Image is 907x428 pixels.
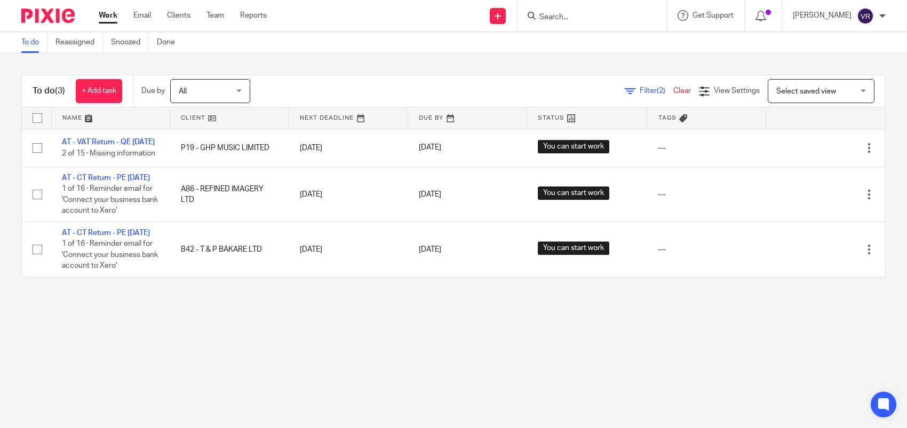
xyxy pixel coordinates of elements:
[62,150,155,157] span: 2 of 15 · Missing information
[793,10,852,21] p: [PERSON_NAME]
[658,143,755,153] div: ---
[76,79,122,103] a: + Add task
[170,222,289,277] td: B42 - T & P BAKARE LTD
[640,87,673,95] span: Filter
[33,85,65,97] h1: To do
[111,32,149,53] a: Snoozed
[141,85,165,96] p: Due by
[21,9,75,23] img: Pixie
[776,88,836,95] span: Select saved view
[658,189,755,200] div: ---
[21,32,47,53] a: To do
[419,144,441,152] span: [DATE]
[289,222,408,277] td: [DATE]
[206,10,224,21] a: Team
[693,12,734,19] span: Get Support
[538,13,634,22] input: Search
[55,87,65,95] span: (3)
[170,167,289,222] td: A86 - REFINED IMAGERY LTD
[62,229,150,237] a: AT - CT Return - PE [DATE]
[157,32,183,53] a: Done
[170,129,289,167] td: P19 - GHP MUSIC LIMITED
[133,10,151,21] a: Email
[714,87,760,95] span: View Settings
[99,10,117,21] a: Work
[62,240,158,270] span: 1 of 16 · Reminder email for 'Connect your business bank account to Xero'
[289,129,408,167] td: [DATE]
[658,115,677,121] span: Tags
[673,87,691,95] a: Clear
[538,140,609,153] span: You can start work
[658,244,755,255] div: ---
[62,138,155,146] a: AT - VAT Return - QE [DATE]
[657,87,665,95] span: (2)
[62,174,150,182] a: AT - CT Return - PE [DATE]
[857,7,874,25] img: svg%3E
[538,186,609,200] span: You can start work
[419,246,441,253] span: [DATE]
[167,10,190,21] a: Clients
[289,167,408,222] td: [DATE]
[419,191,441,198] span: [DATE]
[55,32,103,53] a: Reassigned
[62,185,158,215] span: 1 of 16 · Reminder email for 'Connect your business bank account to Xero'
[538,242,609,255] span: You can start work
[240,10,267,21] a: Reports
[179,88,187,95] span: All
